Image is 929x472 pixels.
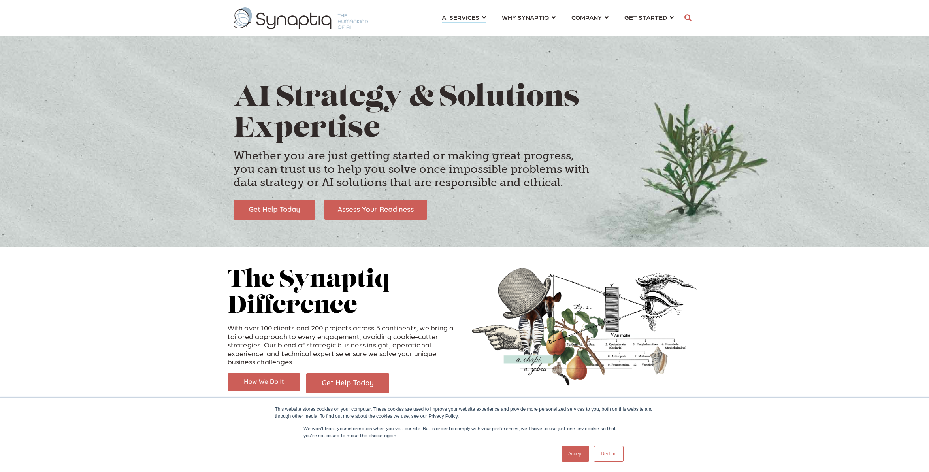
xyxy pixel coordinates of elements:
[228,373,301,391] img: How We Do It
[306,373,389,393] img: Get Help Today
[324,200,427,220] img: Assess Your Readiness
[624,10,674,25] a: GET STARTED
[571,10,609,25] a: COMPANY
[442,10,486,25] a: AI SERVICES
[562,446,590,462] a: Accept
[471,266,702,391] img: Collage of hand, pears, hat, eye
[275,406,654,420] div: This website stores cookies on your computer. These cookies are used to improve your website expe...
[234,149,589,189] h4: Whether you are just getting started or making great progress, you can trust us to help you solve...
[624,12,667,23] span: GET STARTED
[594,446,623,462] a: Decline
[228,323,459,366] p: With over 100 clients and 200 projects across 5 continents, we bring a tailored approach to every...
[571,12,602,23] span: COMPANY
[234,200,316,219] img: Get Help Today
[442,12,479,23] span: AI SERVICES
[434,4,682,32] nav: menu
[234,7,368,29] img: synaptiq logo-1
[502,12,549,23] span: WHY SYNAPTIQ
[228,268,459,320] h2: The Synaptiq Difference
[234,83,696,145] h1: AI Strategy & Solutions Expertise
[303,425,626,439] p: We won't track your information when you visit our site. But in order to comply with your prefere...
[502,10,556,25] a: WHY SYNAPTIQ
